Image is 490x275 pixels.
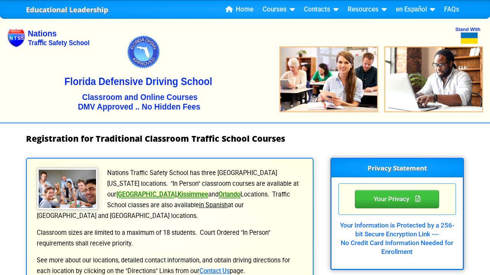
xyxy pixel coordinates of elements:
[301,4,341,15] a: Contacts
[37,168,98,210] img: Traffic School Students
[7,14,483,123] img: Nations Traffic School - Your DMV Approved Florida Traffic School
[36,168,304,221] p: Nations Traffic Safety School has three [GEOGRAPHIC_DATA][US_STATE] locations. "In Person" classr...
[26,3,108,16] a: Educational Leadership
[116,191,176,198] a: [GEOGRAPHIC_DATA]
[36,228,304,249] p: Classroom sizes are limited to a maximum of 18 students. Court Ordered "In Person" requirements s...
[26,134,464,143] h1: Registration for Traditional Classroom Traffic School Courses
[199,201,228,209] u: in Spanish
[332,159,463,177] h3: Privacy Statement
[260,4,298,15] a: Courses
[355,194,439,203] a: Your Privacy
[222,4,256,15] a: Home
[355,190,439,208] div: Privacy Statement
[338,215,456,257] div: Your Information is Protected by a 256-bit Secure Encryption Link --- No Credit Card Information ...
[393,4,438,15] a: en Español
[178,191,208,198] a: Kissimmee
[199,267,230,275] a: Contact Us
[219,191,240,198] a: Orlando
[345,4,390,15] a: Resources
[441,4,462,15] a: FAQs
